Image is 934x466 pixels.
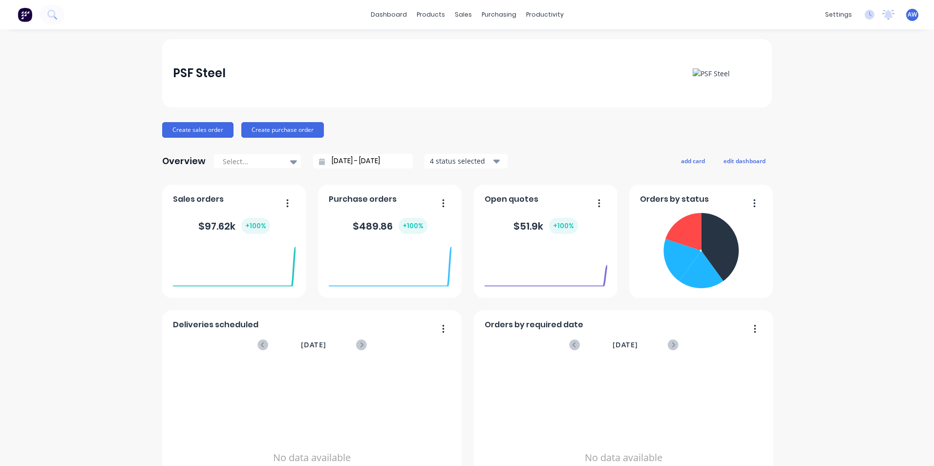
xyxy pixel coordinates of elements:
div: $ 97.62k [198,218,270,234]
span: Open quotes [485,193,538,205]
button: edit dashboard [717,154,772,167]
a: dashboard [366,7,412,22]
span: Deliveries scheduled [173,319,258,331]
div: 4 status selected [430,156,491,166]
div: + 100 % [549,218,578,234]
span: Purchase orders [329,193,397,205]
div: Overview [162,151,206,171]
span: Sales orders [173,193,224,205]
div: $ 51.9k [513,218,578,234]
div: $ 489.86 [353,218,427,234]
div: PSF Steel [173,64,226,83]
button: add card [675,154,711,167]
div: products [412,7,450,22]
button: Create purchase order [241,122,324,138]
div: sales [450,7,477,22]
div: purchasing [477,7,521,22]
span: [DATE] [301,339,326,350]
span: AW [908,10,917,19]
span: Orders by status [640,193,709,205]
img: Factory [18,7,32,22]
div: productivity [521,7,569,22]
img: PSF Steel [693,68,730,79]
div: settings [820,7,857,22]
div: + 100 % [399,218,427,234]
button: 4 status selected [425,154,508,169]
button: Create sales order [162,122,233,138]
div: + 100 % [241,218,270,234]
span: [DATE] [613,339,638,350]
